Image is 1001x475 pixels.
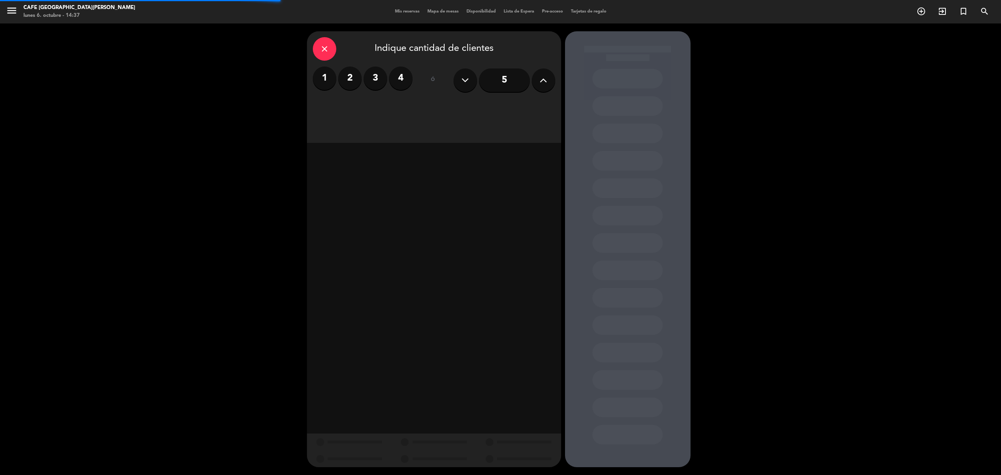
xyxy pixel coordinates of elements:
i: add_circle_outline [917,7,926,16]
i: menu [6,5,18,16]
div: ó [420,67,446,94]
label: 1 [313,67,336,90]
div: Cafe [GEOGRAPHIC_DATA][PERSON_NAME] [23,4,135,12]
i: exit_to_app [938,7,947,16]
i: turned_in_not [959,7,968,16]
label: 4 [389,67,413,90]
button: menu [6,5,18,19]
span: Pre-acceso [538,9,567,14]
span: Mapa de mesas [423,9,463,14]
span: Disponibilidad [463,9,500,14]
div: lunes 6. octubre - 14:37 [23,12,135,20]
label: 3 [364,67,387,90]
i: search [980,7,989,16]
span: Tarjetas de regalo [567,9,610,14]
span: Mis reservas [391,9,423,14]
label: 2 [338,67,362,90]
span: Lista de Espera [500,9,538,14]
i: close [320,44,329,54]
div: Indique cantidad de clientes [313,37,555,61]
